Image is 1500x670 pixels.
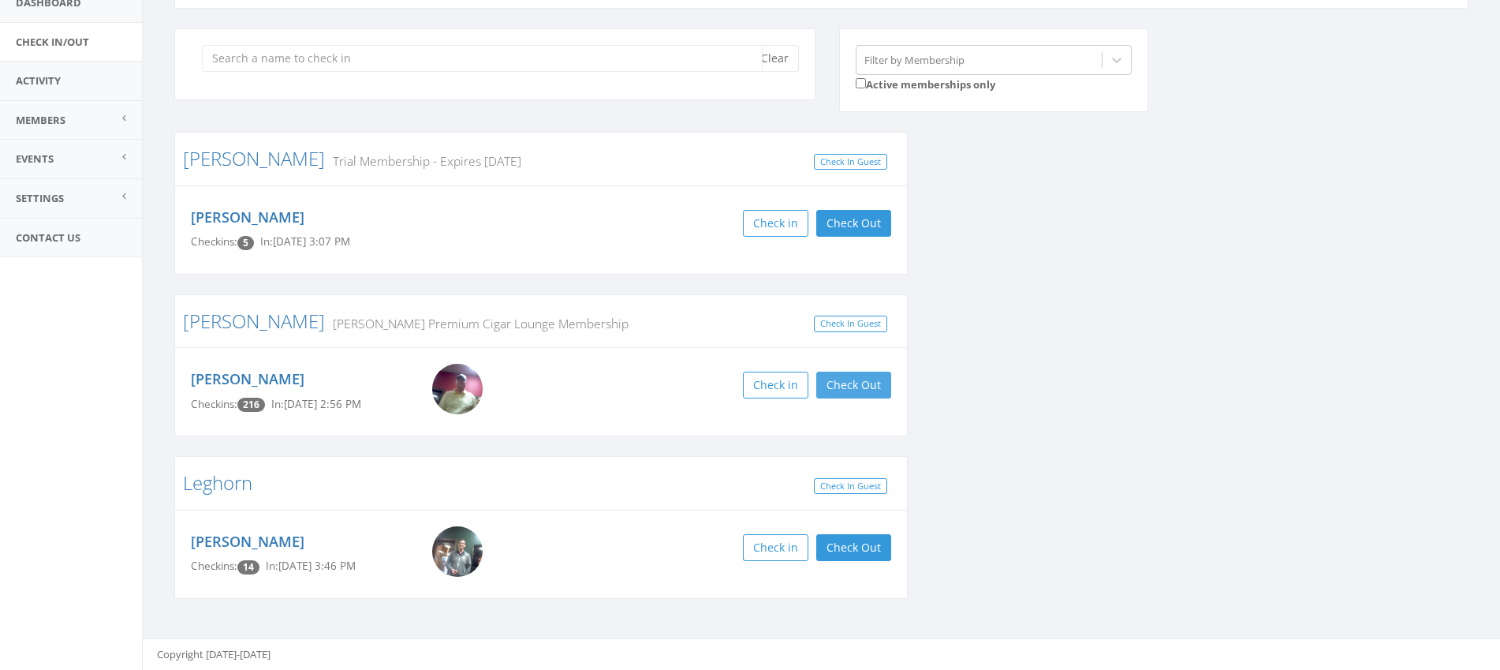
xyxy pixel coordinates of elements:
[751,45,799,72] button: Clear
[191,369,304,388] a: [PERSON_NAME]
[856,75,995,92] label: Active memberships only
[183,470,252,496] a: Leghorn
[191,208,304,226] a: [PERSON_NAME]
[183,308,325,334] a: [PERSON_NAME]
[16,191,64,205] span: Settings
[191,532,304,551] a: [PERSON_NAME]
[271,397,361,411] span: In: [DATE] 2:56 PM
[237,236,254,250] span: Checkin count
[814,478,887,495] a: Check In Guest
[816,534,891,561] button: Check Out
[202,45,763,72] input: Search a name to check in
[191,234,237,249] span: Checkins:
[16,113,65,127] span: Members
[266,559,356,573] span: In: [DATE] 3:46 PM
[143,638,1500,670] footer: Copyright [DATE]-[DATE]
[191,397,237,411] span: Checkins:
[325,152,521,170] small: Trial Membership - Expires [DATE]
[856,78,866,88] input: Active memberships only
[237,560,259,575] span: Checkin count
[325,315,629,332] small: [PERSON_NAME] Premium Cigar Lounge Membership
[183,145,325,171] a: [PERSON_NAME]
[432,526,483,577] img: Nicholas_Leghorn.png
[814,154,887,170] a: Check In Guest
[260,234,350,249] span: In: [DATE] 3:07 PM
[743,210,808,237] button: Check in
[743,372,808,399] button: Check in
[814,316,887,332] a: Check In Guest
[16,230,80,245] span: Contact Us
[432,364,483,414] img: Larry_Grzyb.png
[816,372,891,399] button: Check Out
[743,534,808,561] button: Check in
[237,398,265,412] span: Checkin count
[16,152,54,166] span: Events
[816,210,891,237] button: Check Out
[864,52,965,67] div: Filter by Membership
[191,559,237,573] span: Checkins:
